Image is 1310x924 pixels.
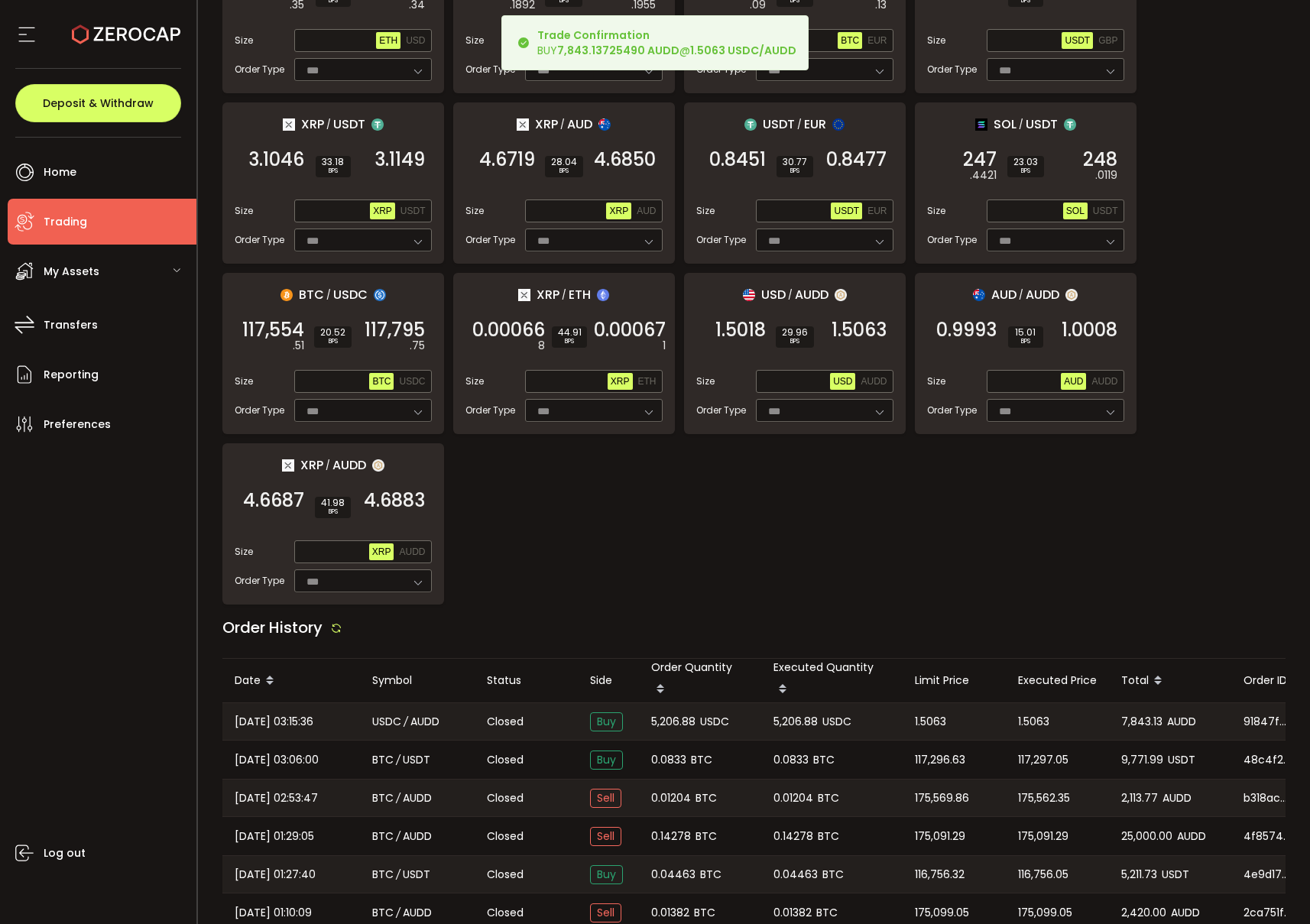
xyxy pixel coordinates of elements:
[369,543,394,560] button: XRP
[537,28,796,58] div: BUY @
[831,203,862,219] button: USDT
[374,289,386,301] img: usdc_portfolio.svg
[826,152,887,167] span: 0.8477
[372,828,394,845] span: BTC
[360,672,475,689] div: Symbol
[396,904,400,922] em: /
[376,32,400,49] button: ETH
[822,713,851,731] span: USDC
[1168,751,1195,769] span: USDT
[372,376,391,387] span: BTC
[696,404,746,417] span: Order Type
[44,261,99,283] span: My Assets
[293,338,304,354] em: .51
[397,203,429,219] button: USDT
[590,789,621,808] span: Sell
[44,211,87,233] span: Trading
[818,828,839,845] span: BTC
[1018,789,1070,807] span: 175,562.35
[651,828,691,845] span: 0.14278
[936,323,997,338] span: 0.9993
[222,668,360,694] div: Date
[1167,713,1196,731] span: AUDD
[248,152,304,167] span: 3.1046
[333,285,368,304] span: USDC
[403,789,432,807] span: AUDD
[651,751,686,769] span: 0.0833
[651,713,696,731] span: 5,206.88
[365,323,425,338] span: 117,795
[1064,118,1076,131] img: usdt_portfolio.svg
[927,233,977,247] span: Order Type
[651,866,696,883] span: 0.04463
[396,543,428,560] button: AUDD
[694,904,715,922] span: BTC
[283,118,295,131] img: xrp_portfolio.png
[590,903,621,922] span: Sell
[663,338,666,354] em: 1
[927,34,945,47] span: Size
[43,98,154,109] span: Deposit & Withdraw
[1062,323,1117,338] span: 1.0008
[1121,866,1157,883] span: 5,211.73
[472,323,545,338] span: 0.00066
[396,866,400,883] em: /
[813,751,835,769] span: BTC
[551,167,577,176] i: BPS
[487,867,524,883] span: Closed
[372,713,401,731] span: USDC
[973,289,985,301] img: aud_portfolio.svg
[782,337,808,346] i: BPS
[475,672,578,689] div: Status
[551,157,577,167] span: 28.04
[235,866,316,883] span: [DATE] 01:27:40
[44,161,76,183] span: Home
[1088,373,1120,390] button: AUDD
[590,712,623,731] span: Buy
[235,34,253,47] span: Size
[1128,759,1310,924] div: Chat Widget
[1006,672,1109,689] div: Executed Price
[1014,328,1037,337] span: 15.01
[282,459,294,472] img: xrp_portfolio.png
[403,828,432,845] span: AUDD
[235,789,318,807] span: [DATE] 02:53:47
[379,35,397,46] span: ETH
[465,233,515,247] span: Order Type
[537,285,559,304] span: XRP
[301,115,324,134] span: XRP
[322,167,345,176] i: BPS
[915,866,965,883] span: 116,756.32
[560,118,565,131] em: /
[864,32,890,49] button: EUR
[696,233,746,247] span: Order Type
[373,206,392,216] span: XRP
[832,118,845,131] img: eur_portfolio.svg
[235,713,313,731] span: [DATE] 03:15:36
[590,827,621,846] span: Sell
[1090,203,1121,219] button: USDT
[1065,289,1078,301] img: zuPXiwguUFiBOIQyqLOiXsnnNitlx7q4LCwEbLHADjIpTka+Lip0HH8D0VTrd02z+wEAAAAASUVORK5CYII=
[399,546,425,557] span: AUDD
[487,752,524,768] span: Closed
[371,118,384,131] img: usdt_portfolio.svg
[235,574,284,588] span: Order Type
[300,456,323,475] span: XRP
[44,314,98,336] span: Transfers
[927,404,977,417] span: Order Type
[696,204,715,218] span: Size
[558,337,581,346] i: BPS
[517,118,529,131] img: xrp_portfolio.png
[700,713,729,731] span: USDC
[816,904,838,922] span: BTC
[235,751,319,769] span: [DATE] 03:06:00
[1018,751,1068,769] span: 117,297.05
[832,323,887,338] span: 1.5063
[822,866,844,883] span: BTC
[1064,376,1083,387] span: AUD
[235,374,253,388] span: Size
[1066,206,1085,216] span: SOL
[915,751,965,769] span: 117,296.63
[598,118,611,131] img: aud_portfolio.svg
[795,285,828,304] span: AUDD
